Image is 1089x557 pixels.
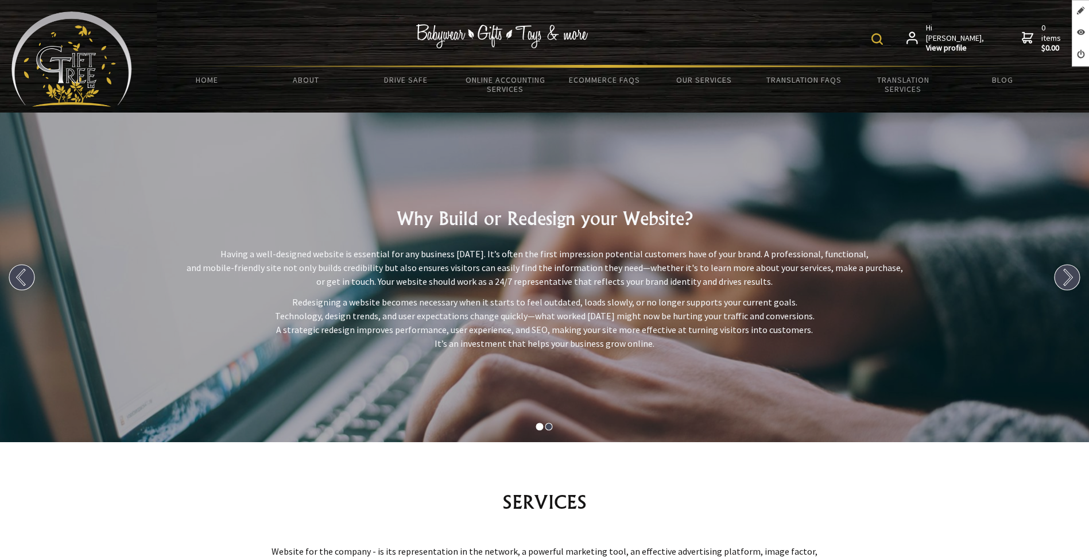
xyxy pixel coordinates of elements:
p: Having a well-designed website is essential for any business [DATE]. It’s often the first impress... [9,247,1080,288]
a: 0 items$0.00 [1022,23,1063,53]
strong: View profile [926,43,985,53]
img: Babywear - Gifts - Toys & more [416,24,588,48]
a: Translation Services [854,68,953,101]
a: Hi [PERSON_NAME],View profile [906,23,985,53]
img: product search [871,33,883,45]
span: 0 items [1041,22,1063,53]
a: Our Services [654,68,754,92]
h2: Why Build or Redesign your Website? [9,204,1080,232]
p: Redesigning a website becomes necessary when it starts to feel outdated, loads slowly, or no long... [9,295,1080,350]
a: Blog [953,68,1052,92]
a: Translation FAQs [754,68,853,92]
strong: $0.00 [1041,43,1063,53]
a: HOME [157,68,257,92]
span: Hi [PERSON_NAME], [926,23,985,53]
h2: SERVICES [205,488,885,516]
a: Drive Safe [356,68,455,92]
img: Babyware - Gifts - Toys and more... [11,11,132,107]
a: Online Accounting Services [455,68,555,101]
a: eCommerce FAQs [555,68,654,92]
a: About [257,68,356,92]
